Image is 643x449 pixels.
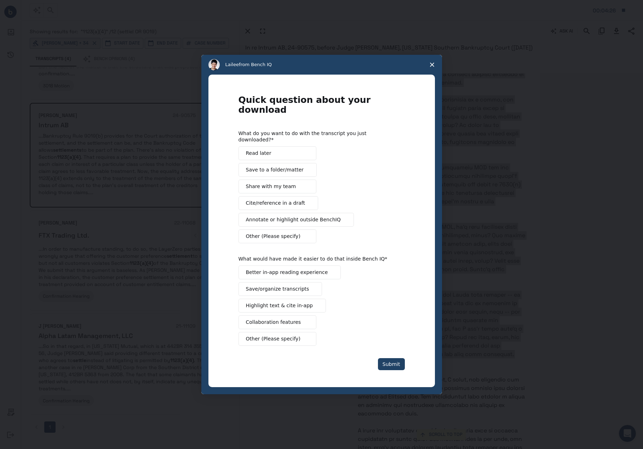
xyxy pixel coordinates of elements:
span: Other (Please specify) [246,335,300,343]
button: Other (Please specify) [239,332,316,346]
span: Cite/reference in a draft [246,199,305,207]
span: Close survey [422,55,442,75]
button: Save/organize transcripts [239,282,322,296]
button: Better in-app reading experience [239,266,341,279]
span: from Bench IQ [239,62,272,67]
button: Cite/reference in a draft [239,196,318,210]
button: Read later [239,146,316,160]
span: Highlight text & cite in-app [246,302,313,309]
button: Submit [378,358,405,370]
span: Read later [246,150,271,157]
button: Share with my team [239,180,316,193]
div: What would have made it easier to do that inside Bench IQ [239,256,394,262]
span: Share with my team [246,183,296,190]
div: What do you want to do with the transcript you just downloaded? [239,130,394,143]
button: Other (Please specify) [239,229,316,243]
span: Better in-app reading experience [246,269,328,276]
span: Save to a folder/matter [246,166,304,174]
span: Collaboration features [246,319,301,326]
button: Save to a folder/matter [239,163,317,177]
span: Other (Please specify) [246,233,300,240]
img: Profile image for Lailee [208,59,220,70]
span: Lailee [225,62,239,67]
button: Annotate or highlight outside BenchIQ [239,213,354,227]
span: Save/organize transcripts [246,285,309,293]
h1: Quick question about your download [239,95,405,119]
span: Annotate or highlight outside BenchIQ [246,216,341,223]
button: Collaboration features [239,315,316,329]
button: Highlight text & cite in-app [239,299,326,313]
